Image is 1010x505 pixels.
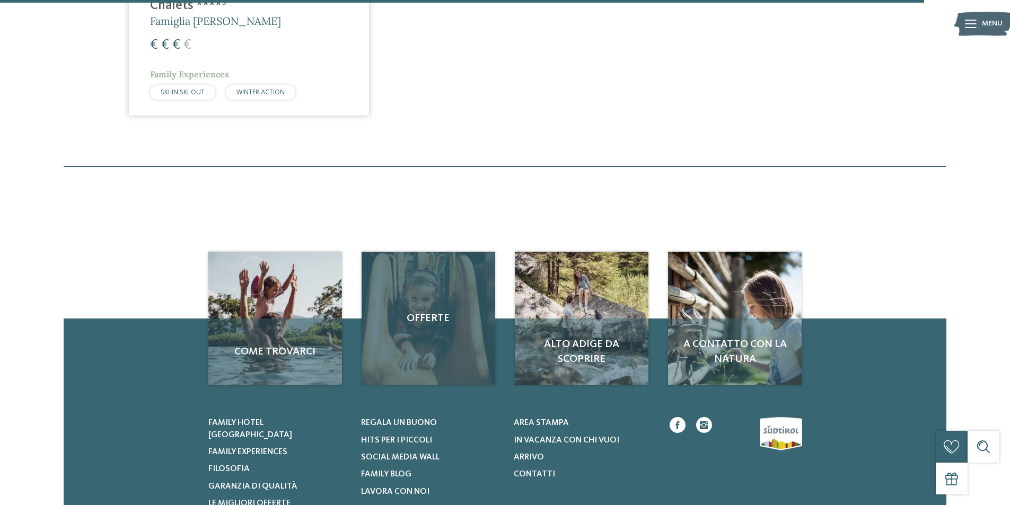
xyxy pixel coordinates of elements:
span: Contatti [514,470,555,479]
a: Cercate un hotel per famiglie? Qui troverete solo i migliori! A contatto con la natura [668,252,802,385]
a: Area stampa [514,417,653,429]
a: Cercate un hotel per famiglie? Qui troverete solo i migliori! Offerte [362,252,495,385]
span: A contatto con la natura [679,337,791,367]
span: Family Blog [361,470,411,479]
a: In vacanza con chi vuoi [514,435,653,446]
span: Area stampa [514,419,569,427]
a: Lavora con noi [361,486,500,498]
span: Family experiences [208,448,287,456]
a: Filosofia [208,463,348,475]
span: Garanzia di qualità [208,482,297,491]
span: € [172,38,180,52]
span: € [161,38,169,52]
span: Arrivo [514,453,544,462]
span: Filosofia [208,465,250,473]
span: Regala un buono [361,419,437,427]
span: In vacanza con chi vuoi [514,436,619,445]
span: Alto Adige da scoprire [525,337,638,367]
a: Contatti [514,468,653,480]
span: Famiglia [PERSON_NAME] [150,14,281,28]
span: Family Experiences [150,69,229,79]
span: Family hotel [GEOGRAPHIC_DATA] [208,419,292,439]
a: Arrivo [514,451,653,463]
a: Hits per i piccoli [361,435,500,446]
span: Offerte [372,311,485,326]
span: Come trovarci [219,344,331,359]
a: Cercate un hotel per famiglie? Qui troverete solo i migliori! Alto Adige da scoprire [515,252,648,385]
span: € [183,38,191,52]
a: Family experiences [208,446,348,458]
img: Cercate un hotel per famiglie? Qui troverete solo i migliori! [515,252,648,385]
span: SKI-IN SKI-OUT [161,89,205,96]
img: Cercate un hotel per famiglie? Qui troverete solo i migliori! [208,252,342,385]
a: Regala un buono [361,417,500,429]
img: Cercate un hotel per famiglie? Qui troverete solo i migliori! [668,252,802,385]
span: Social Media Wall [361,453,440,462]
a: Family hotel [GEOGRAPHIC_DATA] [208,417,348,441]
span: € [150,38,158,52]
a: Social Media Wall [361,451,500,463]
span: Lavora con noi [361,488,429,496]
a: Garanzia di qualità [208,481,348,492]
span: WINTER ACTION [236,89,285,96]
a: Family Blog [361,468,500,480]
span: Hits per i piccoli [361,436,432,445]
a: Cercate un hotel per famiglie? Qui troverete solo i migliori! Come trovarci [208,252,342,385]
